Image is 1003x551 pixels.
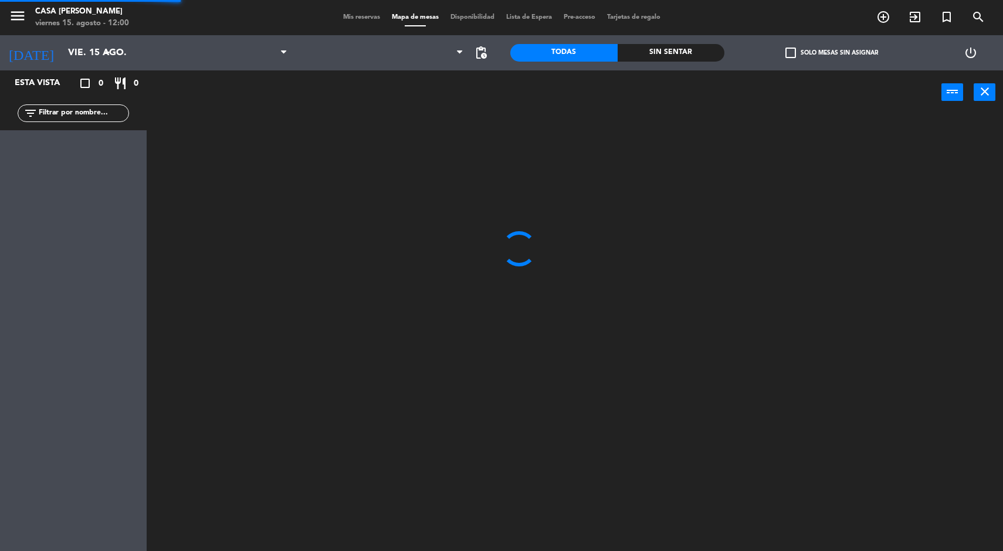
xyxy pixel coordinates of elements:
[386,14,445,21] span: Mapa de mesas
[35,18,129,29] div: viernes 15. agosto - 12:00
[978,84,992,99] i: close
[6,76,84,90] div: Esta vista
[908,10,922,24] i: exit_to_app
[964,46,978,60] i: power_settings_new
[876,10,890,24] i: add_circle_outline
[9,7,26,29] button: menu
[9,7,26,25] i: menu
[38,107,128,120] input: Filtrar por nombre...
[946,84,960,99] i: power_input
[474,46,488,60] span: pending_actions
[940,10,954,24] i: turned_in_not
[974,83,995,101] button: close
[99,77,103,90] span: 0
[337,14,386,21] span: Mis reservas
[23,106,38,120] i: filter_list
[100,46,114,60] i: arrow_drop_down
[785,48,796,58] span: check_box_outline_blank
[510,44,618,62] div: Todas
[113,76,127,90] i: restaurant
[601,14,666,21] span: Tarjetas de regalo
[618,44,725,62] div: Sin sentar
[500,14,558,21] span: Lista de Espera
[445,14,500,21] span: Disponibilidad
[134,77,138,90] span: 0
[941,83,963,101] button: power_input
[785,48,878,58] label: Solo mesas sin asignar
[558,14,601,21] span: Pre-acceso
[35,6,129,18] div: Casa [PERSON_NAME]
[78,76,92,90] i: crop_square
[971,10,985,24] i: search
